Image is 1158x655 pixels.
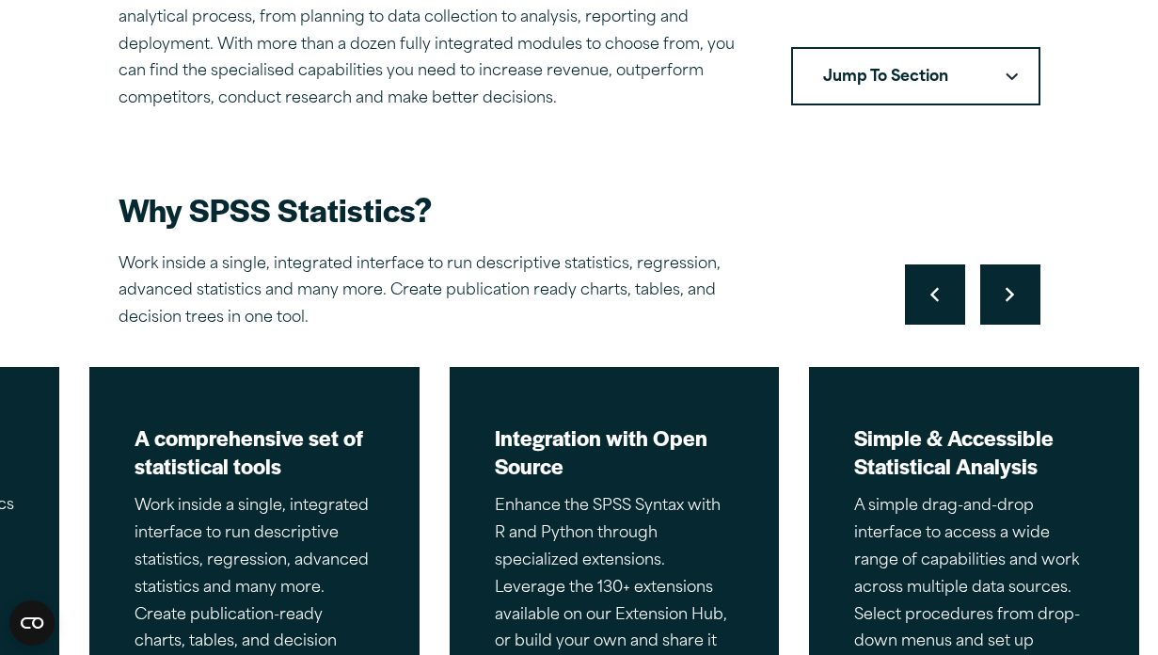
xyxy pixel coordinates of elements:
[9,600,55,646] button: Open CMP widget
[119,251,777,332] p: Work inside a single, integrated interface to run descriptive statistics, regression, advanced st...
[135,423,374,480] h2: A comprehensive set of statistical tools
[980,264,1040,325] button: Move to next slide
[905,264,965,325] button: Move to previous slide
[1006,72,1018,81] svg: Downward pointing chevron
[119,188,777,231] h2: Why SPSS Statistics?
[930,287,939,302] svg: Left pointing chevron
[854,423,1094,480] h2: Simple & Accessible Statistical Analysis
[1006,287,1014,302] svg: Right pointing chevron
[495,423,735,480] h2: Integration with Open Source
[791,47,1040,105] nav: Table of Contents
[791,47,1040,105] button: Jump To SectionDownward pointing chevron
